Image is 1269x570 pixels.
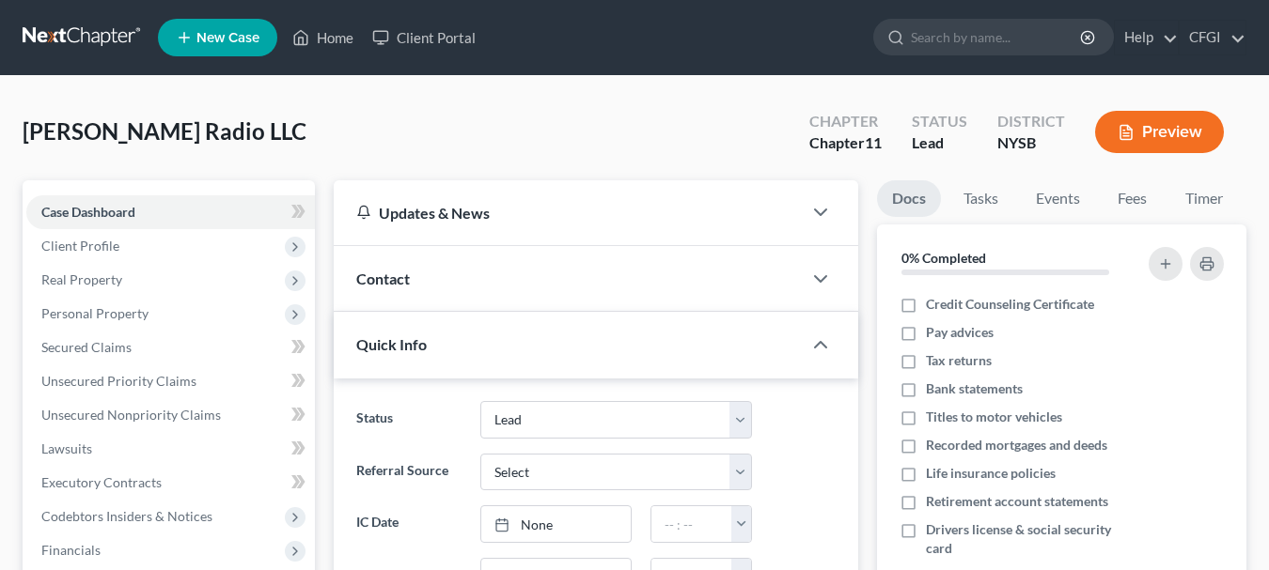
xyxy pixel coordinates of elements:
button: Preview [1095,111,1224,153]
div: Chapter [809,111,882,132]
strong: 0% Completed [901,250,986,266]
span: Life insurance policies [926,464,1056,483]
span: Titles to motor vehicles [926,408,1062,426]
a: Secured Claims [26,331,315,364]
span: Contact [356,270,410,287]
span: Credit Counseling Certificate [926,295,1094,314]
span: Codebtors Insiders & Notices [41,508,212,524]
span: Personal Property [41,305,149,321]
span: Retirement account statements [926,492,1108,511]
span: Executory Contracts [41,474,162,490]
a: Unsecured Nonpriority Claims [26,398,315,432]
a: Fees [1103,180,1163,217]
span: New Case [196,31,259,45]
input: Search by name... [911,20,1083,54]
div: District [997,111,1065,132]
input: -- : -- [651,506,732,542]
div: Chapter [809,132,882,154]
span: [PERSON_NAME] Radio LLC [23,117,306,145]
label: Referral Source [347,454,472,491]
div: Status [912,111,967,132]
a: Executory Contracts [26,466,315,500]
span: Client Profile [41,238,119,254]
div: NYSB [997,132,1065,154]
a: Case Dashboard [26,195,315,229]
a: Tasks [948,180,1013,217]
span: Bank statements [926,379,1023,398]
a: Client Portal [363,21,485,54]
label: Status [347,401,472,439]
span: Unsecured Priority Claims [41,373,196,389]
span: Secured Claims [41,339,132,355]
a: Timer [1170,180,1238,217]
span: Case Dashboard [41,204,135,220]
a: Events [1021,180,1095,217]
a: Docs [877,180,941,217]
span: 11 [865,133,882,151]
a: CFGI [1180,21,1245,54]
a: Help [1115,21,1178,54]
span: Tax returns [926,351,992,370]
a: None [481,506,630,542]
div: Lead [912,132,967,154]
a: Lawsuits [26,432,315,466]
span: Real Property [41,271,122,287]
span: Financials [41,542,101,558]
span: Drivers license & social security card [926,520,1138,558]
div: Updates & News [356,203,779,223]
span: Pay advices [926,323,994,342]
span: Recorded mortgages and deeds [926,436,1107,454]
span: Unsecured Nonpriority Claims [41,407,221,423]
a: Home [283,21,363,54]
span: Quick Info [356,335,427,353]
label: IC Date [347,505,472,543]
span: Lawsuits [41,440,92,456]
a: Unsecured Priority Claims [26,364,315,398]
